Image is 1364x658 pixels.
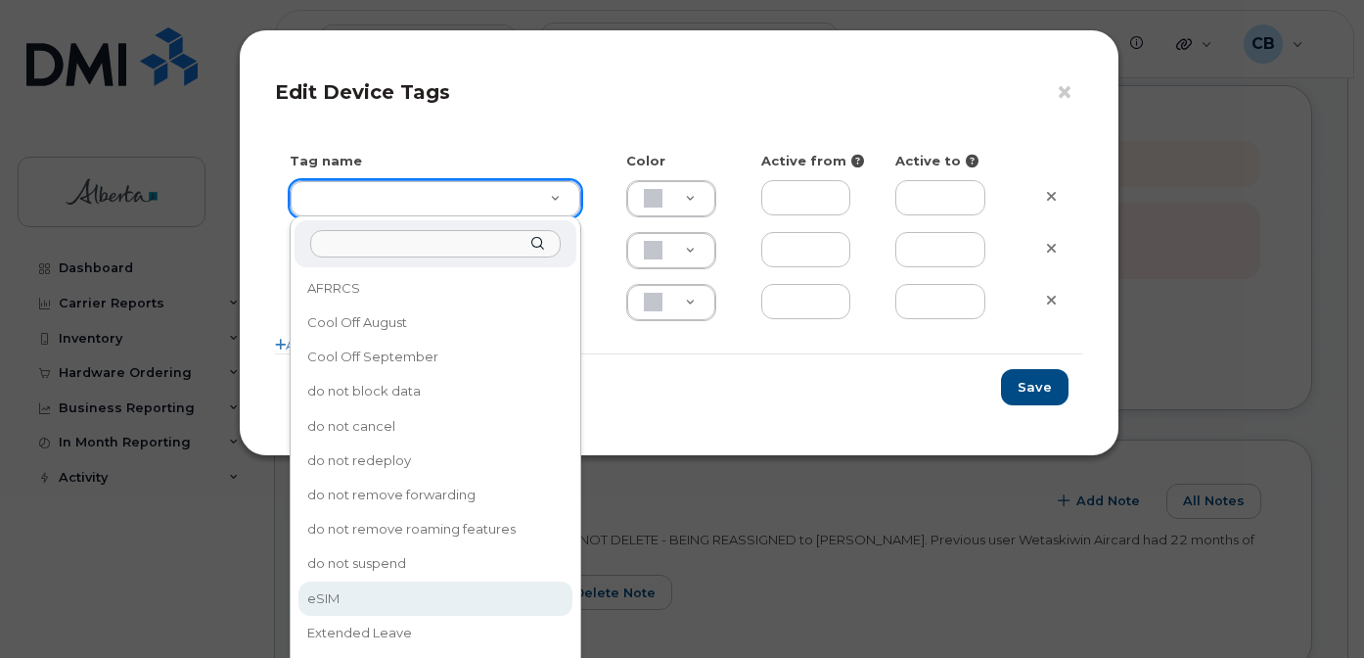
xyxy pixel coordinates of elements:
[300,342,570,372] div: Cool Off September
[300,480,570,510] div: do not remove forwarding
[300,446,570,476] div: do not redeploy
[300,514,570,544] div: do not remove roaming features
[300,377,570,407] div: do not block data
[300,411,570,442] div: do not cancel
[300,618,570,648] div: Extended Leave
[300,549,570,580] div: do not suspend
[300,307,570,338] div: Cool Off August
[300,584,570,614] div: eSIM
[300,273,570,304] div: AFRRCS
